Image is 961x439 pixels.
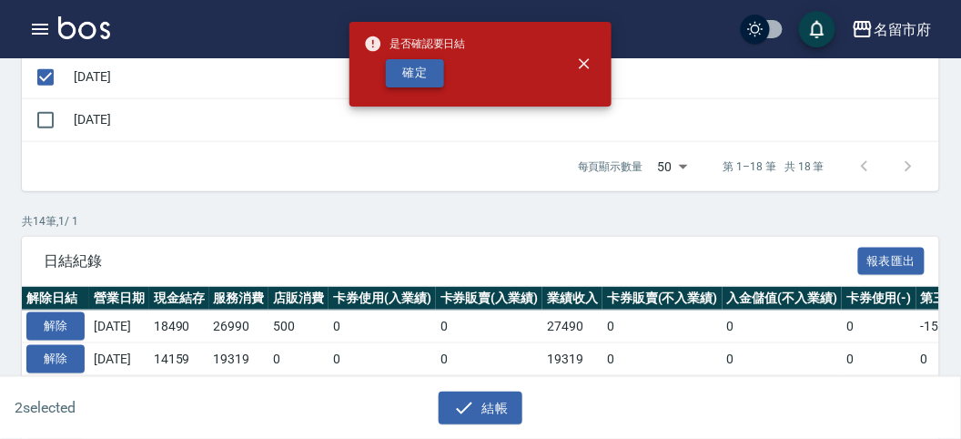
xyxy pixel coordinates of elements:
button: 名留市府 [845,11,939,48]
button: 報表匯出 [858,248,926,276]
th: 卡券販賣(入業績) [436,287,543,311]
td: 0 [329,343,436,376]
th: 卡券販賣(不入業績) [602,287,723,311]
td: 0 [268,343,329,376]
button: 解除 [26,345,85,373]
td: 0 [436,343,543,376]
th: 卡券使用(入業績) [329,287,436,311]
button: 結帳 [439,392,523,425]
p: 共 14 筆, 1 / 1 [22,213,939,230]
th: 店販消費 [268,287,329,311]
td: 19319 [542,343,602,376]
td: 0 [602,343,723,376]
span: 是否確認要日結 [364,35,466,53]
img: Logo [58,16,110,39]
a: 報表匯出 [858,251,926,269]
button: 確定 [386,59,444,87]
th: 入金儲值(不入業績) [723,287,843,311]
td: 19319 [209,343,269,376]
td: 0 [329,311,436,343]
td: [DATE] [89,311,149,343]
span: 日結紀錄 [44,252,858,271]
td: 14159 [149,343,209,376]
td: 0 [602,311,723,343]
td: [DATE] [69,98,939,141]
td: 500 [268,311,329,343]
th: 服務消費 [209,287,269,311]
td: [DATE] [89,343,149,376]
td: 0 [723,311,843,343]
th: 營業日期 [89,287,149,311]
th: 卡券使用(-) [842,287,916,311]
div: 名留市府 [874,18,932,41]
h6: 2 selected [15,396,237,419]
th: 現金結存 [149,287,209,311]
td: 0 [723,343,843,376]
div: 50 [651,142,694,191]
th: 業績收入 [542,287,602,311]
td: 0 [842,343,916,376]
button: save [799,11,835,47]
td: 18490 [149,311,209,343]
p: 每頁顯示數量 [578,158,643,175]
td: 0 [842,311,916,343]
td: 27490 [542,311,602,343]
button: 解除 [26,312,85,341]
th: 解除日結 [22,287,89,311]
td: 26990 [209,311,269,343]
p: 第 1–18 筆 共 18 筆 [723,158,824,175]
button: close [564,44,604,84]
td: [DATE] [69,56,939,98]
td: 0 [436,311,543,343]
